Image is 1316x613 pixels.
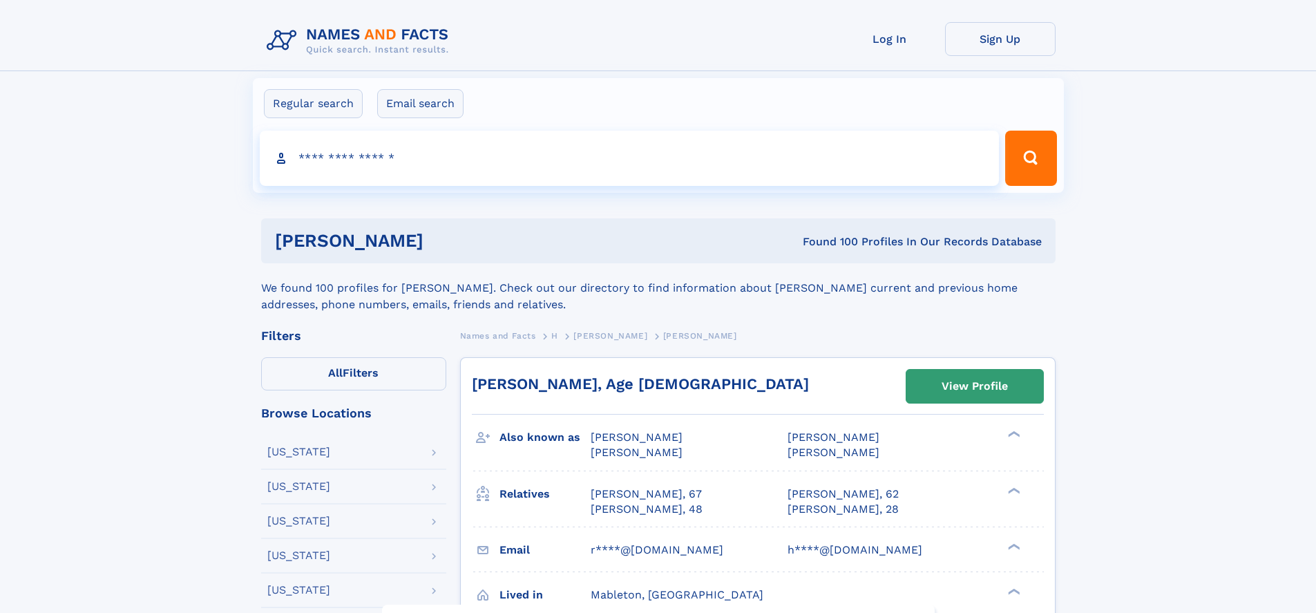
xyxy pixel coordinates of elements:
[906,370,1043,403] a: View Profile
[551,331,558,341] span: H
[1004,486,1021,495] div: ❯
[261,357,446,390] label: Filters
[260,131,1000,186] input: search input
[788,431,879,444] span: [PERSON_NAME]
[591,487,702,502] a: [PERSON_NAME], 67
[788,502,899,517] a: [PERSON_NAME], 28
[267,516,330,527] div: [US_STATE]
[1005,131,1056,186] button: Search Button
[573,327,647,344] a: [PERSON_NAME]
[261,330,446,342] div: Filters
[788,446,879,459] span: [PERSON_NAME]
[663,331,737,341] span: [PERSON_NAME]
[499,538,591,562] h3: Email
[591,502,703,517] a: [PERSON_NAME], 48
[613,234,1042,249] div: Found 100 Profiles In Our Records Database
[1004,587,1021,596] div: ❯
[945,22,1056,56] a: Sign Up
[261,22,460,59] img: Logo Names and Facts
[264,89,363,118] label: Regular search
[267,550,330,561] div: [US_STATE]
[835,22,945,56] a: Log In
[591,431,683,444] span: [PERSON_NAME]
[591,446,683,459] span: [PERSON_NAME]
[472,375,809,393] a: [PERSON_NAME], Age [DEMOGRAPHIC_DATA]
[460,327,536,344] a: Names and Facts
[328,366,343,379] span: All
[275,232,613,249] h1: [PERSON_NAME]
[499,426,591,449] h3: Also known as
[942,370,1008,402] div: View Profile
[261,407,446,419] div: Browse Locations
[1004,430,1021,439] div: ❯
[551,327,558,344] a: H
[377,89,464,118] label: Email search
[1004,542,1021,551] div: ❯
[267,481,330,492] div: [US_STATE]
[267,446,330,458] div: [US_STATE]
[499,482,591,506] h3: Relatives
[261,263,1056,313] div: We found 100 profiles for [PERSON_NAME]. Check out our directory to find information about [PERSO...
[573,331,647,341] span: [PERSON_NAME]
[788,487,899,502] a: [PERSON_NAME], 62
[267,585,330,596] div: [US_STATE]
[591,588,763,601] span: Mableton, [GEOGRAPHIC_DATA]
[499,583,591,607] h3: Lived in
